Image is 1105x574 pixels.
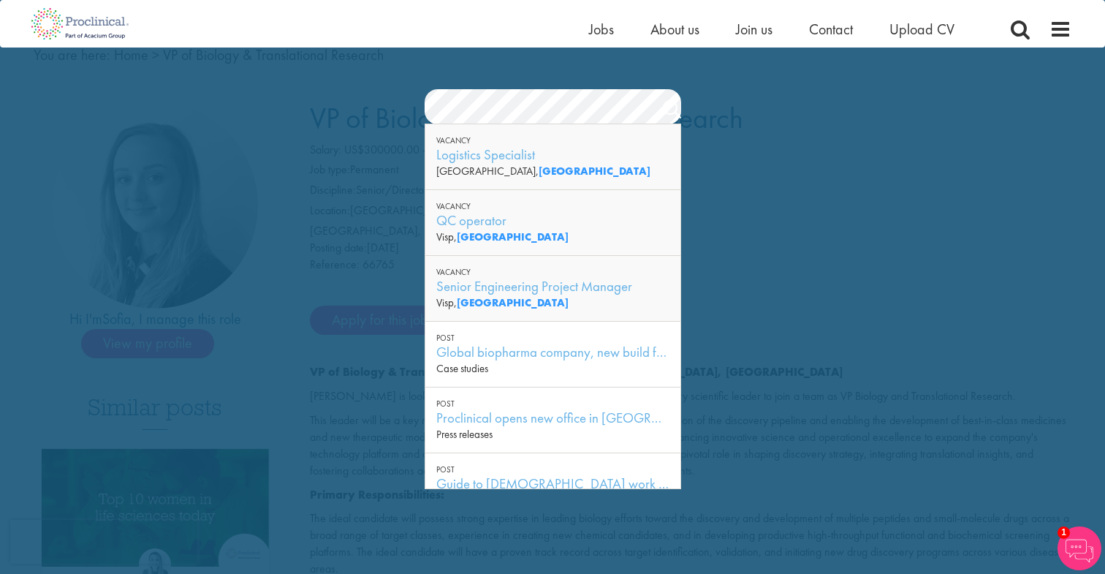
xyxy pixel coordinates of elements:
[650,20,699,39] a: About us
[436,399,669,409] div: Post
[539,164,650,178] strong: [GEOGRAPHIC_DATA]
[436,295,669,310] div: Visp,
[436,464,669,475] div: Post
[889,20,954,39] a: Upload CV
[436,211,669,230] div: QC operator
[436,230,669,244] div: Visp,
[436,343,669,361] div: Global biopharma company, new build facility project in
[436,146,669,164] div: Logistics Specialist
[436,201,669,211] div: Vacancy
[809,20,853,39] a: Contact
[436,409,669,427] div: Proclinical opens new office in [GEOGRAPHIC_DATA],
[736,20,772,39] a: Join us
[436,333,669,343] div: Post
[436,135,669,146] div: Vacancy
[436,267,669,277] div: Vacancy
[589,20,614,39] a: Jobs
[663,97,681,126] a: Job search submit button
[436,277,669,295] div: Senior Engineering Project Manager
[436,427,669,442] div: Press releases
[436,475,669,493] div: Guide to [DEMOGRAPHIC_DATA] work within life sciences in
[457,295,569,310] strong: [GEOGRAPHIC_DATA]
[457,230,569,244] strong: [GEOGRAPHIC_DATA]
[436,361,669,376] div: Case studies
[1057,526,1101,570] img: Chatbot
[436,164,669,178] div: [GEOGRAPHIC_DATA],
[1057,526,1070,539] span: 1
